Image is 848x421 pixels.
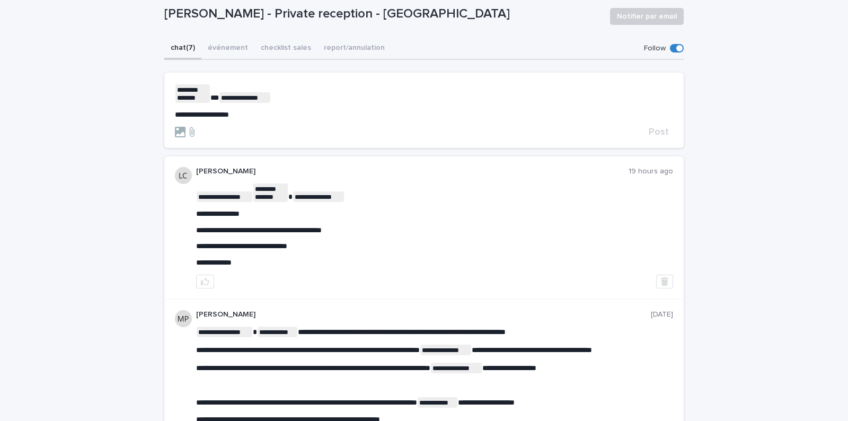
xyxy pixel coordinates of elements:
[254,38,317,60] button: checklist sales
[656,275,673,288] button: Delete post
[317,38,391,60] button: report/annulation
[201,38,254,60] button: événement
[164,6,602,22] p: [PERSON_NAME] - Private reception - [GEOGRAPHIC_DATA]
[651,310,673,319] p: [DATE]
[196,310,651,319] p: [PERSON_NAME]
[196,275,214,288] button: like this post
[629,167,673,176] p: 19 hours ago
[196,167,629,176] p: [PERSON_NAME]
[164,38,201,60] button: chat (7)
[610,8,684,25] button: Notifier par email
[644,127,673,137] button: Post
[649,127,669,137] span: Post
[644,44,666,53] p: Follow
[617,11,677,22] span: Notifier par email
